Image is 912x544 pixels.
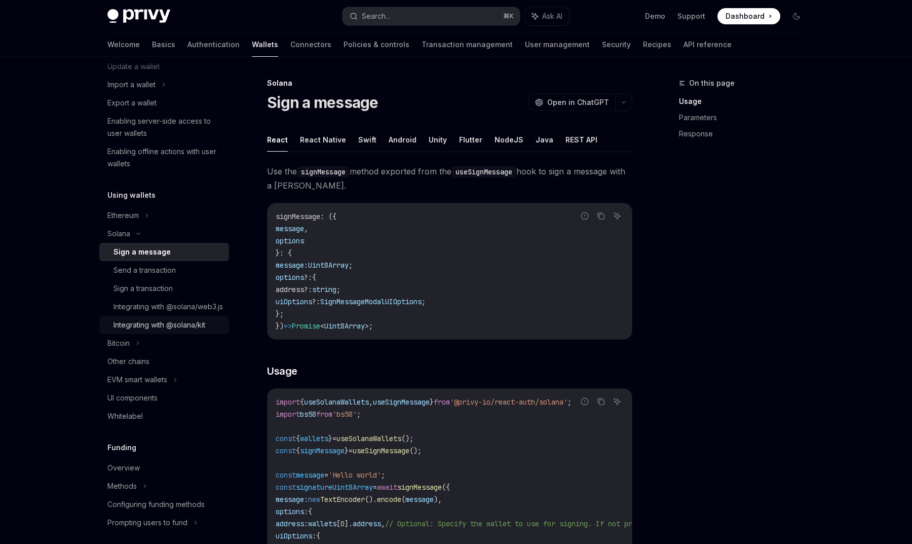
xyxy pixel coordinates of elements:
[643,32,671,57] a: Recipes
[349,261,353,270] span: ;
[300,128,346,152] button: React Native
[369,397,373,407] span: ,
[336,285,340,294] span: ;
[525,32,590,57] a: User management
[267,364,297,378] span: Usage
[276,261,308,270] span: message:
[99,316,229,334] a: Integrating with @solana/kit
[611,395,624,408] button: Ask AI
[99,261,229,279] a: Send a transaction
[320,212,336,221] span: : ({
[107,209,139,222] div: Ethereum
[602,32,631,57] a: Security
[679,93,813,110] a: Usage
[308,261,349,270] span: Uint8Array
[276,495,308,504] span: message:
[578,395,591,408] button: Report incorrect code
[267,128,288,152] button: React
[296,470,324,480] span: message
[107,355,149,368] div: Other chains
[113,319,205,331] div: Integrating with @solana/kit
[107,115,223,139] div: Enabling server-side access to user wallets
[276,483,296,492] span: const
[401,495,405,504] span: (
[292,321,320,331] span: Promise
[362,10,390,22] div: Search...
[316,531,320,540] span: {
[377,483,397,492] span: await
[252,32,278,57] a: Wallets
[300,434,328,443] span: wallets
[107,517,187,529] div: Prompting users to fund
[284,321,292,331] span: =>
[99,352,229,371] a: Other chains
[495,128,523,152] button: NodeJS
[389,128,416,152] button: Android
[503,12,514,20] span: ⌘ K
[528,94,615,111] button: Open in ChatGPT
[717,8,780,24] a: Dashboard
[377,495,401,504] span: encode
[336,434,401,443] span: useSolanaWallets
[304,397,369,407] span: useSolanaWallets
[276,285,308,294] span: address?
[107,462,140,474] div: Overview
[567,397,572,407] span: ;
[276,224,304,233] span: message
[107,228,130,240] div: Solana
[107,97,157,109] div: Export a wallet
[113,264,176,276] div: Send a transaction
[525,7,569,25] button: Ask AI
[99,389,229,407] a: UI components
[276,470,296,480] span: const
[107,9,170,23] img: dark logo
[328,470,381,480] span: 'Hello world'
[308,519,336,528] span: wallets
[788,8,805,24] button: Toggle dark mode
[320,297,422,306] span: SignMessageModalUIOptions
[542,11,562,21] span: Ask AI
[276,397,300,407] span: import
[300,410,316,419] span: bs58
[349,446,353,455] span: =
[300,397,304,407] span: {
[450,397,567,407] span: '@privy-io/react-auth/solana'
[385,519,786,528] span: // Optional: Specify the wallet to use for signing. If not provided, the first wallet will be used.
[296,434,300,443] span: {
[357,410,361,419] span: ;
[312,297,320,306] span: ?:
[107,189,156,201] h5: Using wallets
[99,94,229,112] a: Export a wallet
[373,483,377,492] span: =
[276,212,320,221] span: signMessage
[677,11,705,21] a: Support
[381,519,385,528] span: ,
[107,32,140,57] a: Welcome
[276,248,292,258] span: }: {
[296,446,300,455] span: {
[353,446,409,455] span: useSignMessage
[276,273,304,282] span: options
[107,392,158,404] div: UI components
[401,434,413,443] span: ();
[683,32,732,57] a: API reference
[429,128,447,152] button: Unity
[536,128,553,152] button: Java
[113,282,173,295] div: Sign a transaction
[353,519,381,528] span: address
[107,374,167,386] div: EVM smart wallets
[451,166,516,177] code: useSignMessage
[565,128,597,152] button: REST API
[276,321,284,331] span: })
[343,7,520,25] button: Search...⌘K
[99,407,229,425] a: Whitelabel
[304,224,308,233] span: ,
[107,442,136,454] h5: Funding
[409,446,422,455] span: ();
[300,446,345,455] span: signMessage
[113,246,171,258] div: Sign a message
[276,434,296,443] span: const
[297,166,350,177] code: signMessage
[594,395,607,408] button: Copy the contents from the code block
[365,321,369,331] span: >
